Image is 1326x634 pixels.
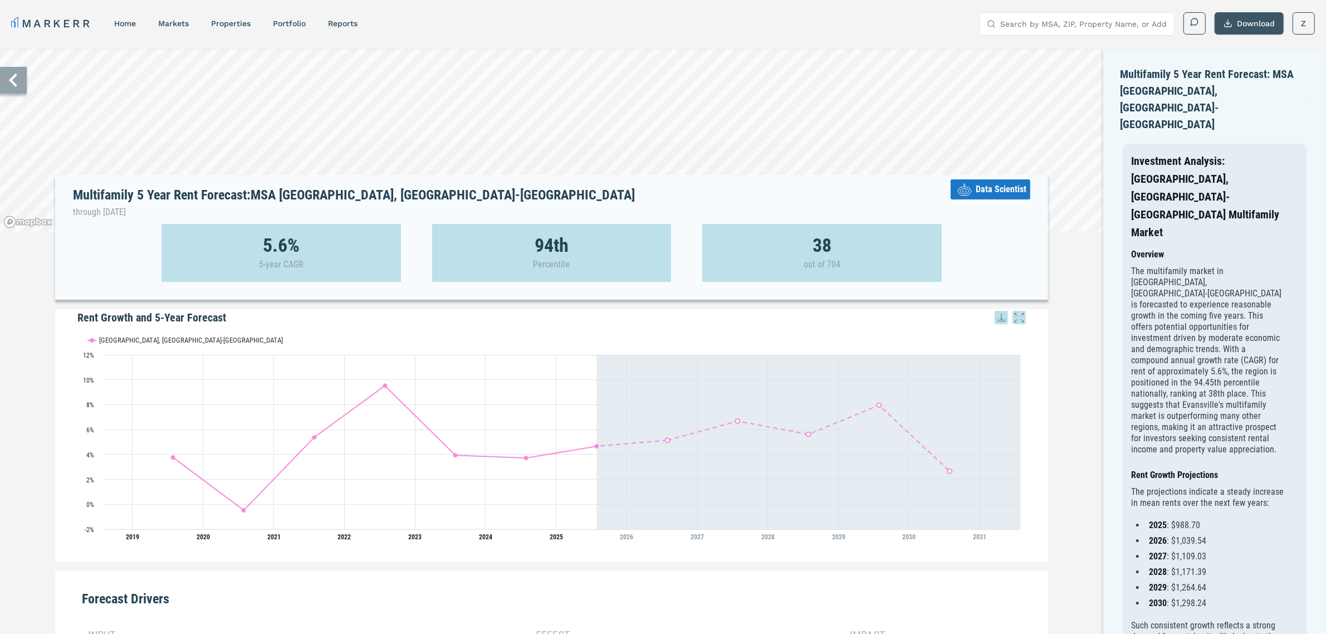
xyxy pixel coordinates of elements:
tspan: 2029 [832,533,845,541]
span: Data Scientist [976,183,1026,196]
input: Search by MSA, ZIP, Property Name, or Address [1000,13,1167,35]
p: Percentile [533,259,570,270]
tspan: 2019 [126,533,139,541]
tspan: 2023 [408,533,422,541]
h3: Investment Analysis: [GEOGRAPHIC_DATA], [GEOGRAPHIC_DATA]-[GEOGRAPHIC_DATA] Multifamily Market [1131,152,1284,241]
button: Show Evansville, IN-KY [88,336,146,345]
tspan: 2022 [337,533,351,541]
text: 0% [86,501,94,509]
text: [GEOGRAPHIC_DATA], [GEOGRAPHIC_DATA]-[GEOGRAPHIC_DATA] [99,336,283,344]
strong: 5.6% [263,240,300,251]
path: Monday, 29 Jul, 17:00, 2.66. Evansville, IN-KY. [948,469,952,473]
li: : $1,264.64 [1146,582,1284,593]
text: 4% [86,451,94,459]
strong: 2025 [1149,520,1167,530]
path: Thursday, 29 Jul, 17:00, 6.68. Evansville, IN-KY. [736,419,740,423]
a: Portfolio [273,19,306,28]
h4: Rent Growth Projections [1131,469,1284,482]
path: Monday, 29 Jul, 17:00, 3.76. Evansville, IN-KY. [171,455,175,460]
a: home [114,19,136,28]
p: out of 704 [804,259,840,270]
div: Forecast Drivers [77,571,1026,618]
path: Sunday, 29 Jul, 17:00, 7.96. Evansville, IN-KY. [877,403,882,407]
tspan: 2030 [903,533,916,541]
path: Monday, 29 Jul, 17:00, 3.72. Evansville, IN-KY. [524,456,529,460]
path: Tuesday, 29 Jul, 17:00, 4.66. Evansville, IN-KY. [595,444,599,448]
path: Wednesday, 29 Jul, 17:00, 5.14. Evansville, IN-KY. [666,438,670,442]
strong: 38 [813,240,831,251]
div: Multifamily 5 Year Rent Forecast: MSA [GEOGRAPHIC_DATA], [GEOGRAPHIC_DATA]-[GEOGRAPHIC_DATA] [1120,66,1309,141]
tspan: 2025 [550,533,563,541]
a: properties [211,19,251,28]
a: reports [328,19,358,28]
a: MARKERR [11,16,92,31]
text: 10% [83,377,94,384]
div: Rent Growth and 5-Year Forecast. Highcharts interactive chart. [77,326,1026,549]
path: Saturday, 29 Jul, 17:00, 5.62. Evansville, IN-KY. [806,432,811,436]
tspan: 2027 [691,533,704,541]
strong: 94th [535,240,569,251]
p: 5-year CAGR [259,259,304,270]
path: Friday, 29 Jul, 17:00, 9.52. Evansville, IN-KY. [383,383,388,388]
p: The multifamily market in [GEOGRAPHIC_DATA], [GEOGRAPHIC_DATA]-[GEOGRAPHIC_DATA] is forecasted to... [1131,266,1284,455]
text: 2% [86,476,94,484]
li: : $1,298.24 [1146,598,1284,609]
strong: 2029 [1149,582,1167,593]
button: Z [1293,12,1315,35]
h5: Rent Growth and 5-Year Forecast [77,309,1026,326]
h1: Multifamily 5 Year Rent Forecast: MSA [GEOGRAPHIC_DATA], [GEOGRAPHIC_DATA]-[GEOGRAPHIC_DATA] [73,188,635,220]
button: Data Scientist [951,179,1030,199]
text: 12% [83,352,94,359]
tspan: 2031 [973,533,986,541]
a: markets [158,19,189,28]
tspan: 2020 [197,533,210,541]
svg: Interactive chart [77,326,1026,549]
strong: 2028 [1149,567,1167,577]
span: Z [1301,18,1307,29]
text: -2% [85,526,94,534]
tspan: 2028 [761,533,775,541]
button: Download [1215,12,1284,35]
tspan: 2024 [479,533,492,541]
tspan: 2026 [620,533,633,541]
path: Saturday, 29 Jul, 17:00, 3.93. Evansville, IN-KY. [453,453,458,457]
text: 6% [86,426,94,434]
p: through [DATE] [73,205,635,220]
a: Mapbox logo [3,216,52,228]
tspan: 2021 [267,533,281,541]
h4: Overview [1131,248,1284,261]
strong: 2026 [1149,535,1167,546]
li: : $1,039.54 [1146,535,1284,547]
li: : $988.70 [1146,520,1284,531]
text: 8% [86,401,94,409]
li: : $1,171.39 [1146,567,1284,578]
strong: 2027 [1149,551,1167,562]
li: : $1,109.03 [1146,551,1284,562]
path: Wednesday, 29 Jul, 17:00, -0.48. Evansville, IN-KY. [242,508,246,513]
strong: 2030 [1149,598,1167,608]
p: The projections indicate a steady increase in mean rents over the next few years: [1131,486,1284,509]
path: Thursday, 29 Jul, 17:00, 5.38. Evansville, IN-KY. [312,435,317,440]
